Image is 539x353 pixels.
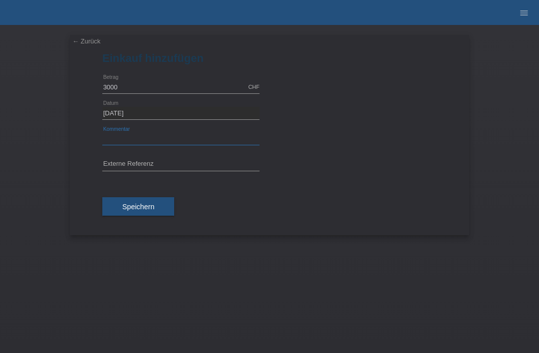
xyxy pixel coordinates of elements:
[102,52,437,64] h1: Einkauf hinzufügen
[102,197,174,216] button: Speichern
[122,203,154,211] span: Speichern
[514,9,534,15] a: menu
[519,8,529,18] i: menu
[72,37,100,45] a: ← Zurück
[248,84,260,90] div: CHF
